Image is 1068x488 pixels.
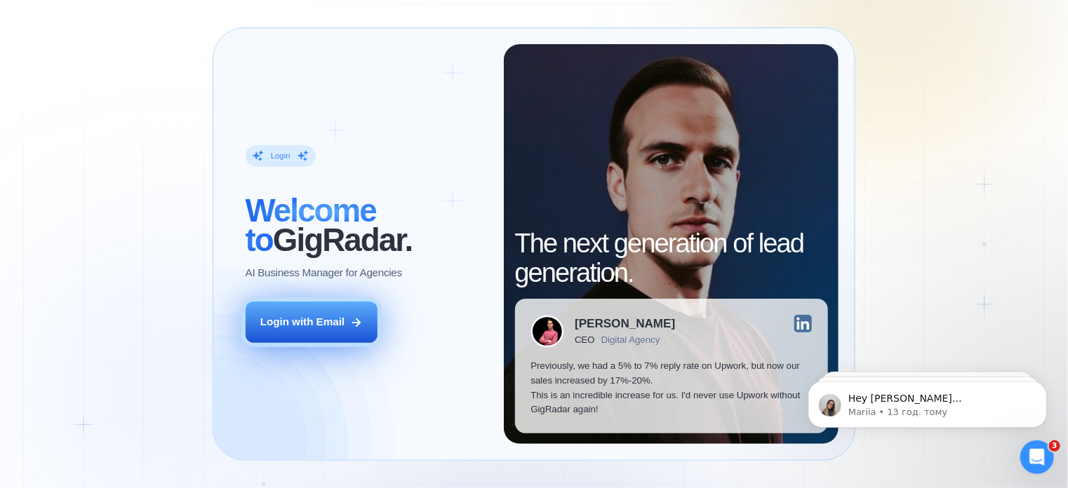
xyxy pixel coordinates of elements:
[61,41,241,261] span: Hey [PERSON_NAME][EMAIL_ADDRESS][DOMAIN_NAME], Looks like your Upwork agency [PERSON_NAME] Design...
[271,151,291,161] div: Login
[61,54,242,67] p: Message from Mariia, sent 13 год. тому
[246,266,402,280] p: AI Business Manager for Agencies
[575,334,594,345] div: CEO
[246,193,376,258] span: Welcome to
[787,352,1068,450] iframe: Intercom notifications повідомлення
[515,229,828,288] h2: The next generation of lead generation.
[530,359,812,418] p: Previously, we had a 5% to 7% reply rate on Upwork, but now our sales increased by 17%-20%. This ...
[246,301,378,343] button: Login with Email
[1020,440,1054,474] iframe: Intercom live chat
[601,334,660,345] div: Digital Agency
[260,315,345,330] div: Login with Email
[246,196,488,255] h2: ‍ GigRadar.
[1049,440,1060,452] span: 3
[575,318,675,330] div: [PERSON_NAME]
